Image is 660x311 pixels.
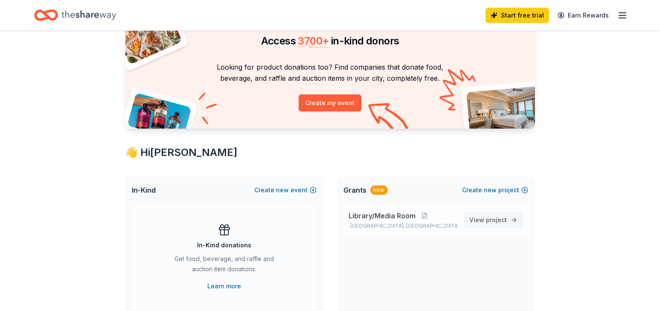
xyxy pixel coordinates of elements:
[255,185,317,195] button: Createnewevent
[484,185,497,195] span: new
[486,8,549,23] a: Start free trial
[462,185,528,195] button: Createnewproject
[136,62,525,84] p: Looking for product donations too? Find companies that donate food, beverage, and raffle and auct...
[207,281,241,291] a: Learn more
[552,8,614,23] a: Earn Rewards
[261,35,399,47] span: Access in-kind donors
[370,185,388,195] div: New
[486,216,507,223] span: project
[349,223,457,229] p: [GEOGRAPHIC_DATA], [GEOGRAPHIC_DATA]
[298,35,329,47] span: 3700 +
[166,254,282,278] div: Get food, beverage, and raffle and auction item donations.
[344,185,367,195] span: Grants
[125,146,535,159] div: 👋 Hi [PERSON_NAME]
[368,103,411,135] img: Curvy arrow
[34,5,116,25] a: Home
[299,94,361,111] button: Create my event
[116,10,182,65] img: Pizza
[276,185,289,195] span: new
[132,185,156,195] span: In-Kind
[349,211,416,221] span: Library/Media Room
[470,215,507,225] span: View
[464,212,523,228] a: View project
[197,240,251,250] div: In-Kind donations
